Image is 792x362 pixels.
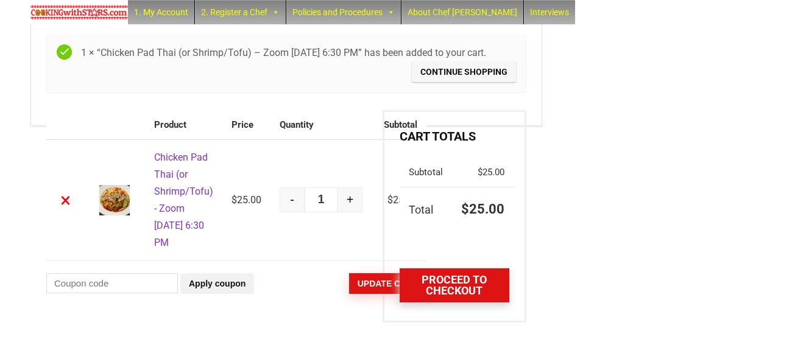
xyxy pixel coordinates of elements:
[478,167,504,178] bdi: 25.00
[400,268,509,302] a: Proceed to checkout
[99,185,130,215] img: Chicken Pad Thai (or Shrimp/Tofu) - Zoom Monday Oct 6, 2025 @ 6:30 PM
[461,201,504,217] bdi: 25.00
[46,273,178,293] input: Coupon code
[400,127,509,145] h2: Cart totals
[180,273,254,294] button: Apply coupon
[400,238,509,263] iframe: PayPal Message 1
[478,167,483,178] span: $
[305,187,338,212] input: Qty
[280,187,305,212] button: -
[145,110,222,140] th: Product
[232,194,261,206] bdi: 25.00
[375,110,426,140] th: Subtotal
[461,201,469,217] span: $
[400,187,452,225] th: Total
[232,194,237,206] span: $
[30,5,128,19] img: Chef Paula's Cooking With Stars
[270,110,375,140] th: Quantity
[55,190,75,210] a: Remove Chicken Pad Thai (or Shrimp/Tofu) - Zoom Monday Oct 6, 2025 @ 6:30 PM from cart
[412,61,516,82] a: Continue shopping
[154,151,213,248] a: Chicken Pad Thai (or Shrimp/Tofu) - Zoom [DATE] 6:30 PM
[46,34,526,92] div: 1 × “Chicken Pad Thai (or Shrimp/Tofu) – Zoom [DATE] 6:30 PM” has been added to your cart.
[400,158,452,187] th: Subtotal
[338,187,362,212] button: +
[222,110,270,140] th: Price
[349,273,426,294] button: Update cart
